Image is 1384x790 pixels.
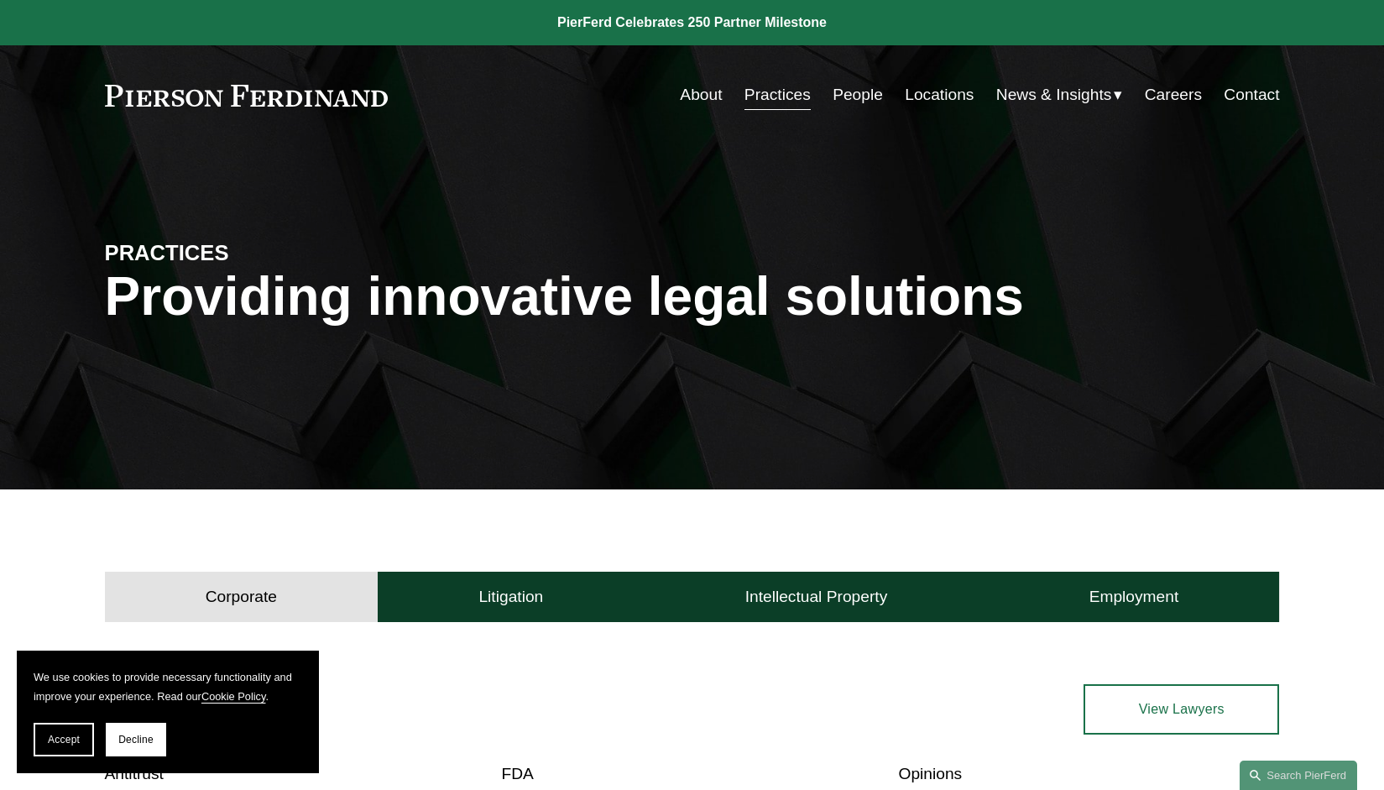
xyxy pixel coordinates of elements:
a: Practices [744,79,811,111]
h1: Providing innovative legal solutions [105,266,1280,327]
h4: Intellectual Property [745,587,888,607]
a: Locations [905,79,974,111]
a: Contact [1224,79,1279,111]
a: About [680,79,722,111]
a: View Lawyers [1084,684,1279,735]
a: Search this site [1240,761,1357,790]
a: People [833,79,883,111]
span: News & Insights [996,81,1112,110]
h4: PRACTICES [105,239,399,266]
span: Accept [48,734,80,746]
a: Antitrust [105,765,164,782]
h4: Employment [1089,587,1179,607]
a: Opinions [898,765,962,782]
h4: Corporate [206,587,277,607]
a: folder dropdown [996,79,1123,111]
section: Cookie banner [17,651,319,773]
h4: Litigation [478,587,543,607]
a: FDA [502,765,534,782]
button: Accept [34,723,94,756]
button: Decline [106,723,166,756]
p: We use cookies to provide necessary functionality and improve your experience. Read our . [34,667,302,706]
a: Cookie Policy [201,690,266,703]
span: Decline [118,734,154,746]
a: Careers [1145,79,1202,111]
